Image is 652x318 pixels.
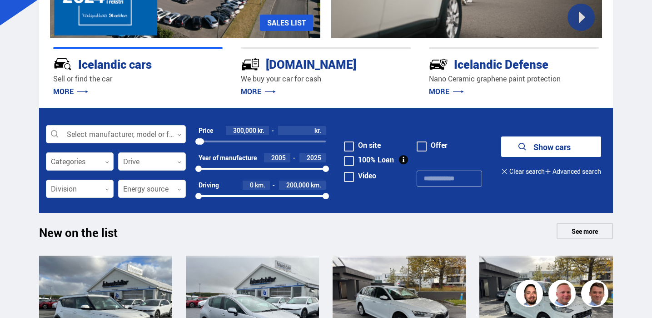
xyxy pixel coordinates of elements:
[53,86,74,96] font: MORE
[250,181,254,189] font: 0
[241,86,261,96] font: MORE
[545,161,601,182] button: Advanced search
[572,227,598,236] font: See more
[255,181,265,189] font: km.
[307,153,321,162] font: 2025
[582,281,610,308] img: FbJEzSuNWCJXmdc-.webp
[286,181,309,189] font: 200,000
[241,86,276,96] a: MORE
[501,161,544,182] button: Clear search
[358,155,394,165] font: 100% Loan
[233,126,256,135] font: 300,000
[78,56,152,72] font: Icelandic cars
[53,74,112,84] font: Sell ​​or find the car
[311,181,321,189] font: km.
[267,18,306,28] font: SALES LIST
[199,153,257,162] font: Year of manufacture
[429,86,449,96] font: MORE
[241,55,260,74] img: tr5P-W3DuiFaO7aO.svg
[550,281,577,308] img: siFngHWaQ9KaOqBr.png
[431,140,448,150] font: Offer
[454,56,548,72] font: Icelandic Defense
[429,55,448,74] img: -Svtn6bYgwAsiwNX.svg
[358,140,381,150] font: On site
[199,126,213,135] font: Price
[241,74,321,84] font: We buy your car for cash
[266,56,356,72] font: [DOMAIN_NAME]
[260,15,313,31] a: SALES LIST
[429,74,561,84] font: Nano Ceramic graphene paint protection
[358,171,376,181] font: Video
[533,141,571,152] font: Show cars
[53,86,88,96] a: MORE
[517,281,544,308] img: nhp88E3Fdnt1Opn2.png
[557,223,613,239] a: See more
[199,181,219,189] font: Driving
[501,136,601,157] button: Show cars
[53,55,72,74] img: JRvxyua_JYH6wB4c.svg
[314,126,321,135] font: kr.
[429,86,464,96] a: MORE
[39,224,118,241] font: New on the list
[552,167,601,176] font: Advanced search
[7,4,35,31] button: Open LiveChat chat interface
[271,153,286,162] font: 2005
[258,126,264,135] font: kr.
[509,167,545,176] font: Clear search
